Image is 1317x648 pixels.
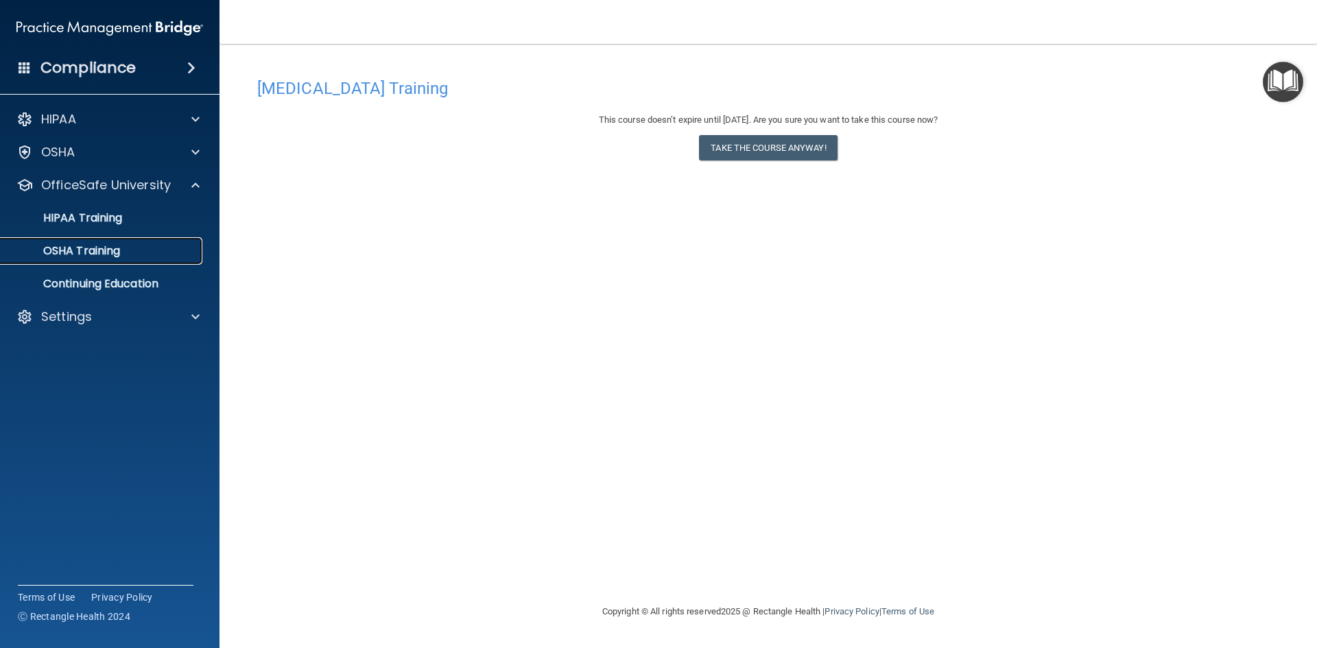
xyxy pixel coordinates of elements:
p: OSHA Training [9,244,120,258]
p: HIPAA [41,111,76,128]
a: Privacy Policy [824,606,879,616]
p: OSHA [41,144,75,160]
h4: Compliance [40,58,136,77]
iframe: Drift Widget Chat Controller [1080,551,1301,605]
span: Ⓒ Rectangle Health 2024 [18,610,130,623]
a: Terms of Use [881,606,934,616]
a: OfficeSafe University [16,177,200,193]
a: Terms of Use [18,590,75,604]
p: Settings [41,309,92,325]
div: This course doesn’t expire until [DATE]. Are you sure you want to take this course now? [257,112,1279,128]
p: Continuing Education [9,277,196,291]
a: HIPAA [16,111,200,128]
a: Privacy Policy [91,590,153,604]
p: HIPAA Training [9,211,122,225]
h4: [MEDICAL_DATA] Training [257,80,1279,97]
a: OSHA [16,144,200,160]
img: PMB logo [16,14,203,42]
p: OfficeSafe University [41,177,171,193]
button: Open Resource Center [1263,62,1303,102]
button: Take the course anyway! [699,135,837,160]
a: Settings [16,309,200,325]
div: Copyright © All rights reserved 2025 @ Rectangle Health | | [518,590,1019,634]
